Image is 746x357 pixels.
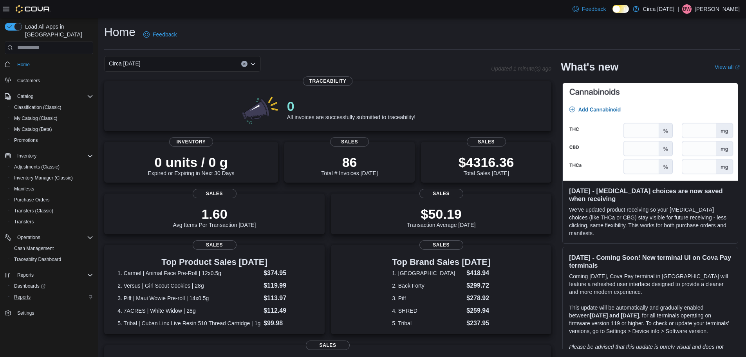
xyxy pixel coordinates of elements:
[264,319,311,328] dd: $99.98
[14,233,43,242] button: Operations
[459,154,514,176] div: Total Sales [DATE]
[14,175,73,181] span: Inventory Manager (Classic)
[173,206,256,228] div: Avg Items Per Transaction [DATE]
[330,137,369,147] span: Sales
[321,154,378,176] div: Total # Invoices [DATE]
[715,64,740,70] a: View allExternal link
[11,173,76,183] a: Inventory Manager (Classic)
[14,270,37,280] button: Reports
[11,114,61,123] a: My Catalog (Classic)
[14,104,61,111] span: Classification (Classic)
[14,76,93,85] span: Customers
[466,294,490,303] dd: $278.92
[14,233,93,242] span: Operations
[11,244,93,253] span: Cash Management
[643,4,675,14] p: Circa [DATE]
[14,186,34,192] span: Manifests
[14,245,54,252] span: Cash Management
[11,281,93,291] span: Dashboards
[117,319,260,327] dt: 5. Tribal | Cuban Linx Live Resin 510 Thread Cartridge | 1g
[11,173,93,183] span: Inventory Manager (Classic)
[569,1,609,17] a: Feedback
[569,187,732,203] h3: [DATE] - [MEDICAL_DATA] choices are now saved when receiving
[11,206,56,216] a: Transfers (Classic)
[8,113,96,124] button: My Catalog (Classic)
[117,257,311,267] h3: Top Product Sales [DATE]
[117,269,260,277] dt: 1. Carmel | Animal Face Pre-Roll | 12x0.5g
[407,206,476,222] p: $50.19
[140,27,180,42] a: Feedback
[148,154,235,170] p: 0 units / 0 g
[287,98,415,120] div: All invoices are successfully submitted to traceability!
[8,216,96,227] button: Transfers
[11,217,93,227] span: Transfers
[8,254,96,265] button: Traceabilty Dashboard
[11,292,93,302] span: Reports
[14,137,38,143] span: Promotions
[2,75,96,86] button: Customers
[11,255,64,264] a: Traceabilty Dashboard
[392,307,463,315] dt: 4. SHRED
[735,65,740,70] svg: External link
[8,172,96,183] button: Inventory Manager (Classic)
[569,206,732,237] p: We've updated product receiving so your [MEDICAL_DATA] choices (like THCa or CBG) stay visible fo...
[16,5,51,13] img: Cova
[459,154,514,170] p: $4316.36
[17,93,33,100] span: Catalog
[14,60,33,69] a: Home
[11,125,55,134] a: My Catalog (Beta)
[14,208,53,214] span: Transfers (Classic)
[303,76,353,86] span: Traceability
[14,164,60,170] span: Adjustments (Classic)
[569,304,732,335] p: This update will be automatically and gradually enabled between , for all terminals operating on ...
[11,162,63,172] a: Adjustments (Classic)
[14,92,93,101] span: Catalog
[11,162,93,172] span: Adjustments (Classic)
[11,217,37,227] a: Transfers
[2,59,96,70] button: Home
[491,65,551,72] p: Updated 1 minute(s) ago
[11,281,49,291] a: Dashboards
[14,151,40,161] button: Inventory
[17,153,36,159] span: Inventory
[17,310,34,316] span: Settings
[11,103,93,112] span: Classification (Classic)
[14,92,36,101] button: Catalog
[677,4,679,14] p: |
[14,294,31,300] span: Reports
[109,59,141,68] span: Circa [DATE]
[419,189,463,198] span: Sales
[264,294,311,303] dd: $113.97
[8,161,96,172] button: Adjustments (Classic)
[561,61,618,73] h2: What's new
[22,23,93,38] span: Load All Apps in [GEOGRAPHIC_DATA]
[2,91,96,102] button: Catalog
[241,61,247,67] button: Clear input
[8,292,96,303] button: Reports
[8,281,96,292] a: Dashboards
[264,281,311,290] dd: $119.99
[117,307,260,315] dt: 4. 7ACRES | White Widow | 28g
[11,292,34,302] a: Reports
[582,5,606,13] span: Feedback
[466,319,490,328] dd: $237.95
[612,5,629,13] input: Dark Mode
[11,114,93,123] span: My Catalog (Classic)
[117,294,260,302] dt: 3. Piff | Maui Wowie Pre-roll | 14x0.5g
[392,294,463,302] dt: 3. Piff
[11,184,37,194] a: Manifests
[11,255,93,264] span: Traceabilty Dashboard
[392,257,490,267] h3: Top Brand Sales [DATE]
[569,272,732,296] p: Coming [DATE], Cova Pay terminal in [GEOGRAPHIC_DATA] will feature a refreshed user interface des...
[569,254,732,269] h3: [DATE] - Coming Soon! New terminal UI on Cova Pay terminals
[419,240,463,250] span: Sales
[17,78,40,84] span: Customers
[240,94,281,125] img: 0
[2,150,96,161] button: Inventory
[467,137,506,147] span: Sales
[17,62,30,68] span: Home
[148,154,235,176] div: Expired or Expiring in Next 30 Days
[14,115,58,121] span: My Catalog (Classic)
[17,234,40,241] span: Operations
[287,98,415,114] p: 0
